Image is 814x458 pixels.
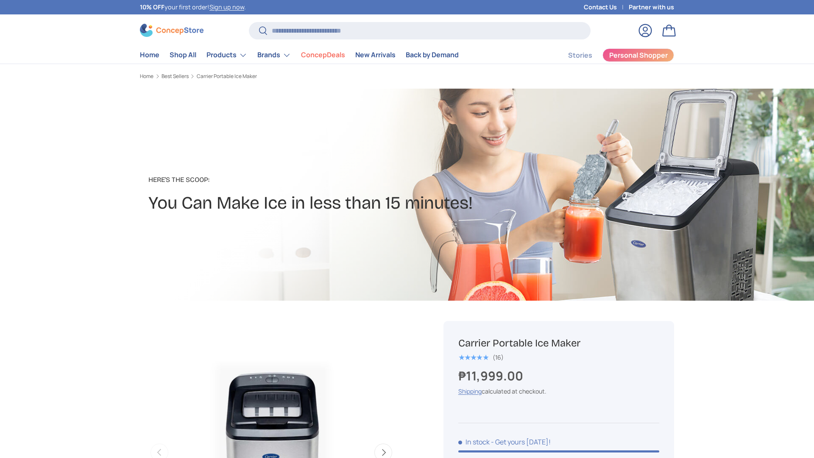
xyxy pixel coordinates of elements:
span: Personal Shopper [609,52,668,59]
a: New Arrivals [355,47,396,63]
a: Stories [568,47,592,64]
strong: 10% OFF [140,3,164,11]
a: Contact Us [584,3,629,12]
a: Home [140,47,159,63]
a: Products [206,47,247,64]
span: In stock [458,437,490,447]
span: ★★★★★ [458,353,488,362]
a: Personal Shopper [602,48,674,62]
p: your first order! . [140,3,246,12]
p: - Get yours [DATE]! [491,437,551,447]
h2: You Can Make Ice in less than 15 minutes! [148,192,473,215]
h1: Carrier Portable Ice Maker [458,337,659,350]
div: calculated at checkout. [458,387,659,396]
nav: Breadcrumbs [140,73,423,80]
a: Back by Demand [406,47,459,63]
img: ConcepStore [140,24,203,37]
a: 5.0 out of 5.0 stars (16) [458,352,504,361]
a: Partner with us [629,3,674,12]
nav: Primary [140,47,459,64]
summary: Brands [252,47,296,64]
summary: Products [201,47,252,64]
div: 5.0 out of 5.0 stars [458,354,488,361]
a: Brands [257,47,291,64]
a: Best Sellers [162,74,189,79]
strong: ₱11,999.00 [458,367,525,384]
a: Shipping [458,387,482,395]
a: Home [140,74,153,79]
p: Here's the Scoop: [148,175,473,185]
a: Shop All [170,47,196,63]
nav: Secondary [548,47,674,64]
a: ConcepDeals [301,47,345,63]
a: Carrier Portable Ice Maker [197,74,257,79]
a: Sign up now [209,3,244,11]
div: (16) [493,354,504,360]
